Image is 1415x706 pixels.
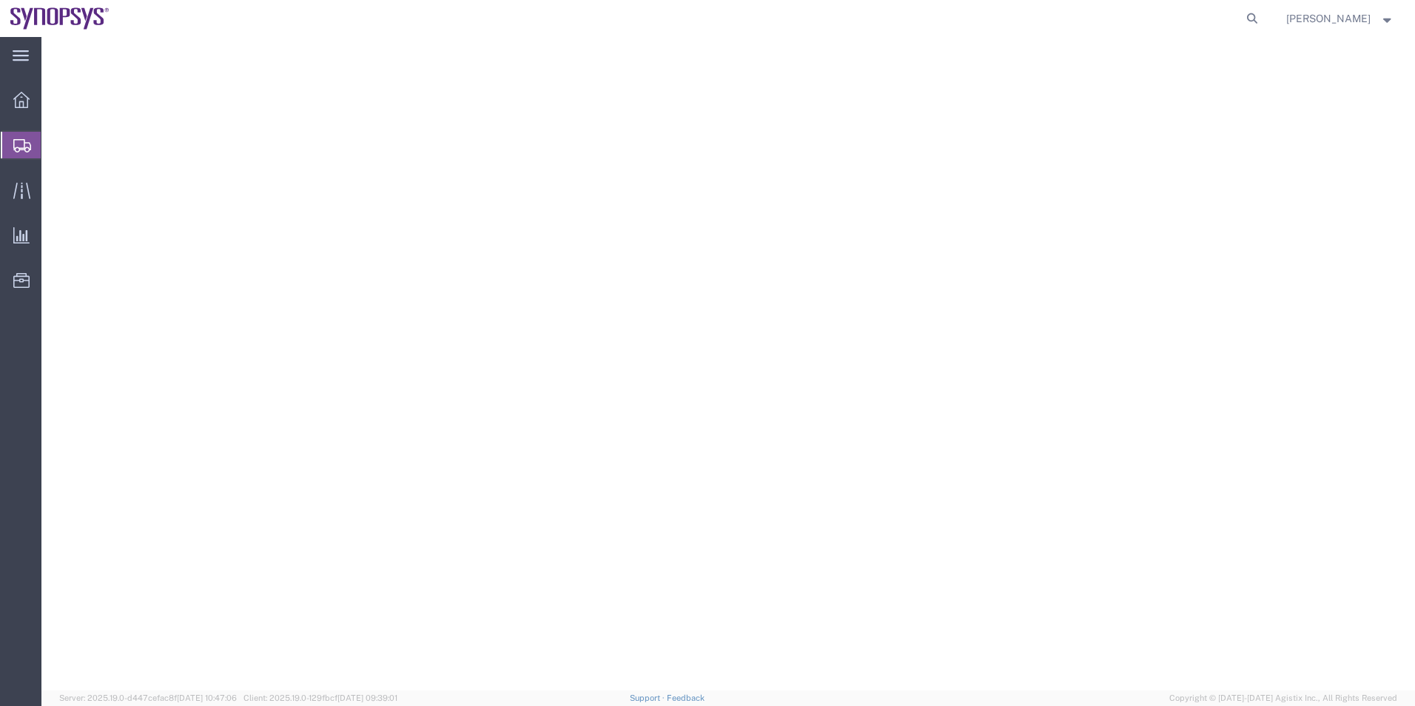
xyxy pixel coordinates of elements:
a: Feedback [667,693,705,702]
span: [DATE] 10:47:06 [177,693,237,702]
img: logo [10,7,110,30]
span: Copyright © [DATE]-[DATE] Agistix Inc., All Rights Reserved [1169,692,1397,705]
span: Server: 2025.19.0-d447cefac8f [59,693,237,702]
a: Support [630,693,667,702]
iframe: FS Legacy Container [41,37,1415,690]
span: Kaelen O'Connor [1286,10,1371,27]
button: [PERSON_NAME] [1285,10,1395,27]
span: [DATE] 09:39:01 [337,693,397,702]
span: Client: 2025.19.0-129fbcf [243,693,397,702]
